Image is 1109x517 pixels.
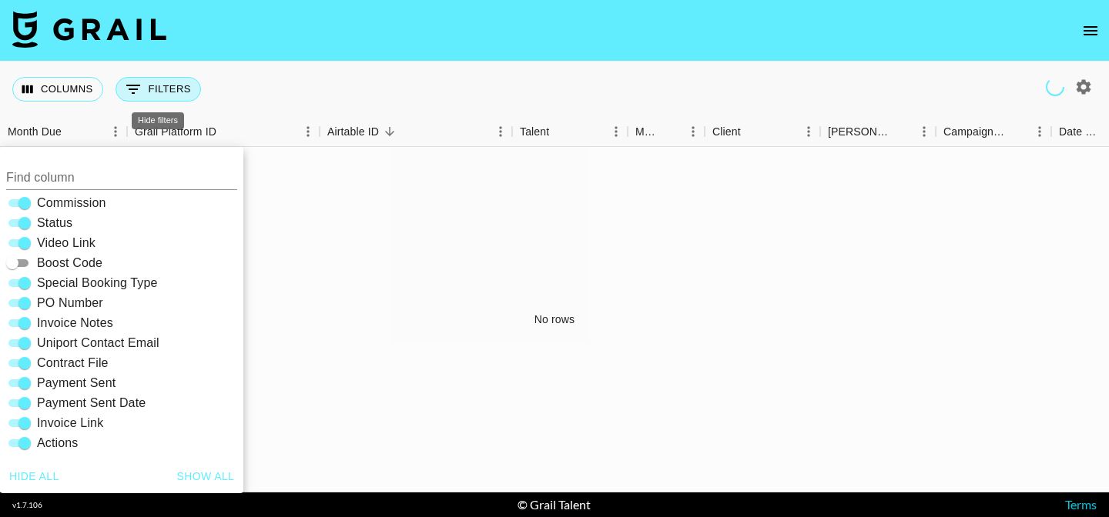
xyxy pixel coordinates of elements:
[132,112,184,129] div: Hide filters
[1075,15,1106,46] button: open drawer
[520,117,549,147] div: Talent
[171,462,241,491] button: Show all
[297,120,320,143] button: Menu
[12,77,103,102] button: Select columns
[828,117,891,147] div: [PERSON_NAME]
[1059,117,1103,147] div: Date Created
[660,121,682,142] button: Sort
[712,117,741,147] div: Client
[216,121,238,142] button: Sort
[37,314,113,332] span: Invoice Notes
[327,117,379,147] div: Airtable ID
[104,120,127,143] button: Menu
[741,121,762,142] button: Sort
[135,117,216,147] div: Grail Platform ID
[37,354,109,372] span: Contract File
[6,165,237,190] input: Column title
[913,120,936,143] button: Menu
[936,117,1051,147] div: Campaign (Type)
[37,294,103,312] span: PO Number
[891,121,913,142] button: Sort
[37,394,146,412] span: Payment Sent Date
[37,194,106,212] span: Commission
[605,120,628,143] button: Menu
[37,414,103,432] span: Invoice Link
[320,117,512,147] div: Airtable ID
[12,11,166,48] img: Grail Talent
[8,117,62,147] div: Month Due
[1007,121,1028,142] button: Sort
[116,77,201,102] button: Show filters
[512,117,628,147] div: Talent
[943,117,1007,147] div: Campaign (Type)
[489,120,512,143] button: Menu
[635,117,660,147] div: Manager
[127,117,320,147] div: Grail Platform ID
[820,117,936,147] div: Booker
[62,121,83,142] button: Sort
[549,121,571,142] button: Sort
[1046,78,1064,96] span: Refreshing users, talent, clients, campaigns, managers...
[37,234,95,252] span: Video Link
[3,462,65,491] button: Hide all
[1028,120,1051,143] button: Menu
[37,254,102,272] span: Boost Code
[37,214,72,232] span: Status
[628,117,705,147] div: Manager
[705,117,820,147] div: Client
[1065,497,1097,512] a: Terms
[37,334,159,352] span: Uniport Contact Email
[379,121,400,142] button: Sort
[37,434,79,452] span: Actions
[12,500,42,510] div: v 1.7.106
[518,497,591,512] div: © Grail Talent
[797,120,820,143] button: Menu
[37,374,116,392] span: Payment Sent
[37,274,158,292] span: Special Booking Type
[682,120,705,143] button: Menu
